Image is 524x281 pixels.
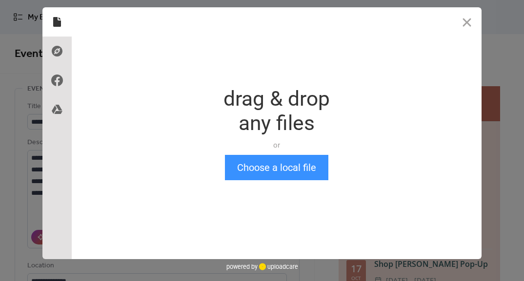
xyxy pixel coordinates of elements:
div: Local Files [42,7,72,37]
div: powered by [226,259,298,274]
button: Choose a local file [225,155,328,180]
div: drag & drop any files [223,87,330,135]
div: or [223,140,330,150]
button: Close [452,7,482,37]
div: Direct Link [42,37,72,66]
a: uploadcare [258,263,298,270]
div: Facebook [42,66,72,95]
div: Google Drive [42,95,72,124]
